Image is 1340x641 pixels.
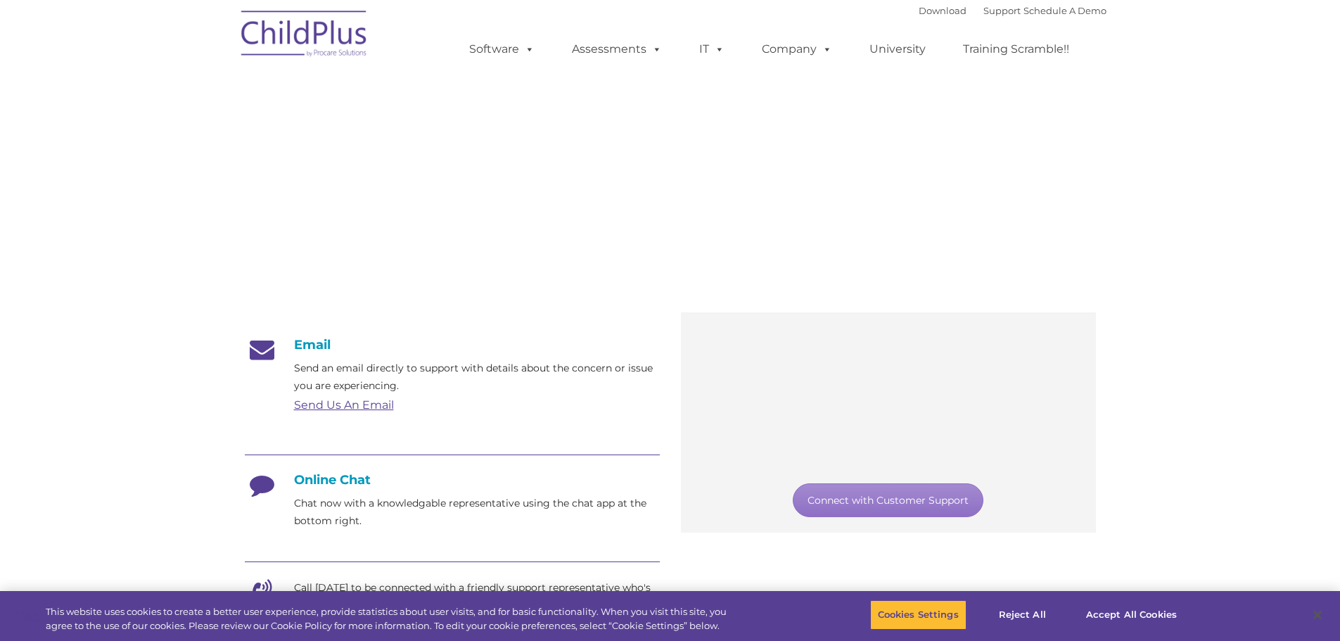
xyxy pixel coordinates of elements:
a: Training Scramble!! [949,35,1083,63]
div: This website uses cookies to create a better user experience, provide statistics about user visit... [46,605,737,633]
a: Send Us An Email [294,398,394,412]
a: Assessments [558,35,676,63]
button: Accept All Cookies [1078,600,1185,630]
a: Support [983,5,1021,16]
a: IT [685,35,739,63]
p: Call [DATE] to be connected with a friendly support representative who's eager to help. [294,579,660,614]
a: Connect with Customer Support [793,483,983,517]
a: Download [919,5,966,16]
img: ChildPlus by Procare Solutions [234,1,375,71]
font: | [919,5,1106,16]
a: University [855,35,940,63]
button: Close [1302,599,1333,630]
p: Chat now with a knowledgable representative using the chat app at the bottom right. [294,495,660,530]
a: Software [455,35,549,63]
h4: Email [245,337,660,353]
p: Send an email directly to support with details about the concern or issue you are experiencing. [294,360,660,395]
h4: Online Chat [245,472,660,488]
a: Company [748,35,846,63]
button: Cookies Settings [870,600,966,630]
button: Reject All [978,600,1066,630]
a: Schedule A Demo [1023,5,1106,16]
